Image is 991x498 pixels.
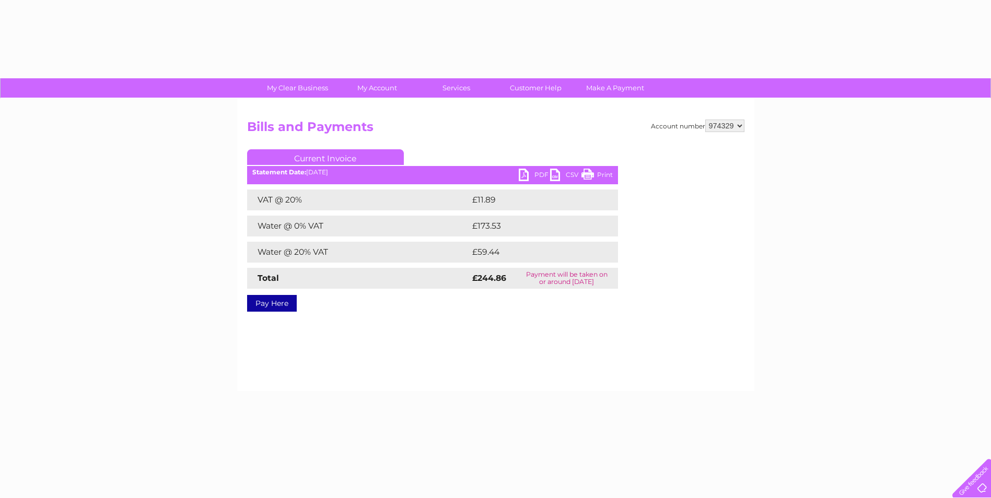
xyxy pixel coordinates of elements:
[247,242,470,263] td: Water @ 20% VAT
[247,189,470,210] td: VAT @ 20%
[334,78,420,98] a: My Account
[470,189,595,210] td: £11.89
[516,268,618,289] td: Payment will be taken on or around [DATE]
[413,78,499,98] a: Services
[572,78,658,98] a: Make A Payment
[247,120,744,139] h2: Bills and Payments
[252,168,306,176] b: Statement Date:
[472,273,506,283] strong: £244.86
[258,273,279,283] strong: Total
[247,149,404,165] a: Current Invoice
[247,169,618,176] div: [DATE]
[247,295,297,312] a: Pay Here
[493,78,579,98] a: Customer Help
[247,216,470,236] td: Water @ 0% VAT
[470,242,598,263] td: £59.44
[581,169,613,184] a: Print
[254,78,341,98] a: My Clear Business
[519,169,550,184] a: PDF
[470,216,598,236] td: £173.53
[550,169,581,184] a: CSV
[651,120,744,132] div: Account number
